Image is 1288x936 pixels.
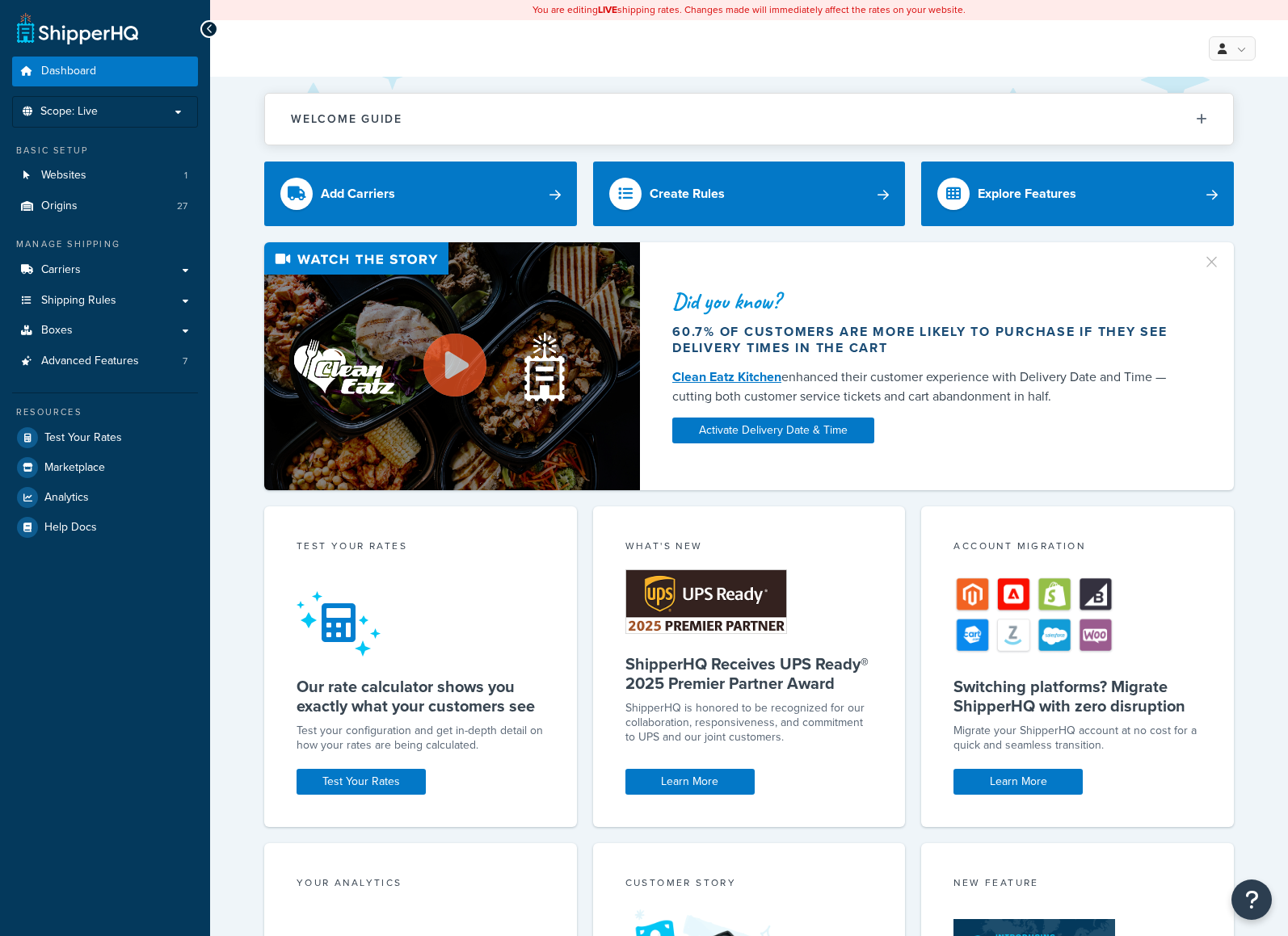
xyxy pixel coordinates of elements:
[672,324,1183,356] div: 60.7% of customers are more likely to purchase if they see delivery times in the cart
[297,539,545,557] div: Test your rates
[41,169,86,183] span: Websites
[625,654,873,693] h5: ShipperHQ Receives UPS Ready® 2025 Premier Partner Award
[12,513,198,542] a: Help Docs
[921,162,1234,226] a: Explore Features
[625,701,873,745] p: ShipperHQ is honored to be recognized for our collaboration, responsiveness, and commitment to UP...
[297,724,545,753] div: Test your configuration and get in-depth detail on how your rates are being calculated.
[44,491,89,505] span: Analytics
[41,324,73,338] span: Boxes
[264,162,577,226] a: Add Carriers
[953,875,1202,894] div: New Feature
[12,286,198,316] a: Shipping Rules
[12,346,198,376] li: Advanced Features
[598,2,617,17] b: LIVE
[41,65,96,78] span: Dashboard
[12,191,198,221] a: Origins27
[12,191,198,221] li: Origins
[12,255,198,285] a: Carriers
[12,483,198,512] a: Analytics
[41,294,116,308] span: Shipping Rules
[41,199,78,213] span: Origins
[12,144,198,157] div: Basic Setup
[297,677,545,716] h5: Our rate calculator shows you exactly what your customers see
[978,183,1076,205] div: Explore Features
[321,183,395,205] div: Add Carriers
[953,769,1083,795] a: Learn More
[44,521,97,535] span: Help Docs
[953,677,1202,716] h5: Switching platforms? Migrate ShipperHQ with zero disruption
[625,875,873,894] div: Customer Story
[12,453,198,482] a: Marketplace
[672,290,1183,313] div: Did you know?
[183,355,187,368] span: 7
[12,57,198,86] a: Dashboard
[41,263,81,277] span: Carriers
[12,405,198,419] div: Resources
[650,183,725,205] div: Create Rules
[297,769,426,795] a: Test Your Rates
[593,162,906,226] a: Create Rules
[625,539,873,557] div: What's New
[12,161,198,191] a: Websites1
[953,724,1202,753] div: Migrate your ShipperHQ account at no cost for a quick and seamless transition.
[44,461,105,475] span: Marketplace
[672,367,1183,406] div: enhanced their customer experience with Delivery Date and Time — cutting both customer service ti...
[291,113,402,125] h2: Welcome Guide
[672,418,874,443] a: Activate Delivery Date & Time
[12,161,198,191] li: Websites
[12,423,198,452] a: Test Your Rates
[12,346,198,376] a: Advanced Features7
[44,431,122,445] span: Test Your Rates
[41,355,139,368] span: Advanced Features
[297,875,545,894] div: Your Analytics
[177,199,187,213] span: 27
[953,539,1202,557] div: Account Migration
[625,769,755,795] a: Learn More
[12,316,198,346] a: Boxes
[672,367,781,386] a: Clean Eatz Kitchen
[12,237,198,251] div: Manage Shipping
[1231,879,1272,920] button: Open Resource Center
[264,242,640,490] img: Video thumbnail
[184,169,187,183] span: 1
[40,105,98,119] span: Scope: Live
[265,94,1233,145] button: Welcome Guide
